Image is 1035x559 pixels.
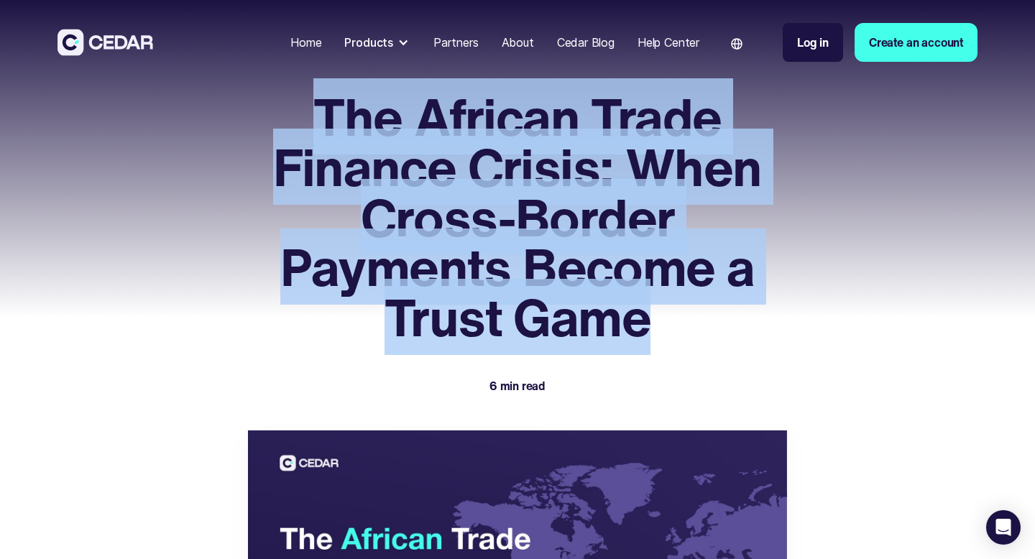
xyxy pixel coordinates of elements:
a: Cedar Blog [551,27,620,58]
div: Log in [797,34,829,51]
div: About [502,34,534,51]
img: world icon [731,38,742,50]
h1: The African Trade Finance Crisis: When Cross-Border Payments Become a Trust Game [248,92,787,343]
a: About [496,27,540,58]
div: Home [290,34,321,51]
a: Partners [428,27,484,58]
a: Create an account [855,23,977,62]
div: Open Intercom Messenger [986,510,1021,545]
div: Help Center [638,34,699,51]
a: Home [285,27,327,58]
a: Help Center [632,27,705,58]
a: Log in [783,23,843,62]
div: Products [344,34,393,51]
div: Cedar Blog [557,34,615,51]
div: Partners [433,34,479,51]
div: Products [339,28,416,57]
div: 6 min read [489,377,546,394]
